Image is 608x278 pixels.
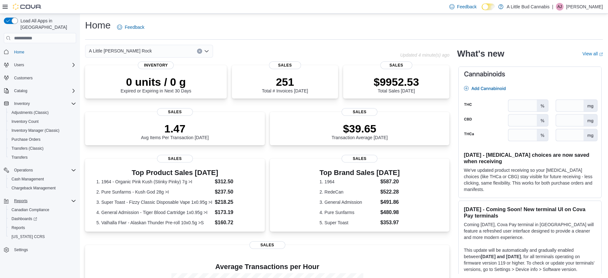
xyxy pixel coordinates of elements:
[12,216,37,221] span: Dashboards
[12,234,45,239] span: [US_STATE] CCRS
[90,263,444,271] h4: Average Transactions per Hour
[14,75,33,81] span: Customers
[1,196,79,205] button: Reports
[320,199,378,205] dt: 3. General Admission
[400,52,449,58] p: Updated 4 minute(s) ago
[197,49,202,54] button: Clear input
[18,18,76,30] span: Load All Apps in [GEOGRAPHIC_DATA]
[447,0,479,13] a: Feedback
[12,74,35,82] a: Customers
[481,254,521,259] strong: [DATE] and [DATE]
[12,207,49,212] span: Canadian Compliance
[121,75,191,93] div: Expired or Expiring in Next 30 Days
[12,246,30,254] a: Settings
[12,197,30,205] button: Reports
[9,154,76,161] span: Transfers
[380,219,400,226] dd: $353.97
[14,62,24,68] span: Users
[556,3,564,11] div: Amanda Joselin
[12,197,76,205] span: Reports
[464,247,596,273] p: This update will be automatically and gradually enabled between , for all terminals operating on ...
[85,19,111,32] h1: Home
[96,179,212,185] dt: 1. 1964 - Organic Pink Kush (Stinky Pinky) 7g >I
[320,189,378,195] dt: 2. RedeCan
[215,188,254,196] dd: $237.50
[332,122,388,135] p: $39.65
[6,144,79,153] button: Transfers (Classic)
[215,209,254,216] dd: $173.19
[14,247,28,252] span: Settings
[141,122,209,135] p: 1.47
[12,74,76,82] span: Customers
[12,48,76,56] span: Home
[9,175,76,183] span: Cash Management
[89,47,152,55] span: A Little [PERSON_NAME] Rock
[507,3,549,11] p: A Little Bud Cannabis
[12,119,39,124] span: Inventory Count
[96,199,212,205] dt: 3. Super Toast - Fizzy Classic Disposable Vape 1x0.95g >I
[14,50,24,55] span: Home
[9,118,76,125] span: Inventory Count
[9,233,47,241] a: [US_STATE] CCRS
[96,169,253,177] h3: Top Product Sales [DATE]
[6,184,79,193] button: Chargeback Management
[12,177,44,182] span: Cash Management
[464,221,596,241] p: Coming [DATE], Cova Pay terminal in [GEOGRAPHIC_DATA] will feature a refreshed user interface des...
[6,175,79,184] button: Cash Management
[12,61,27,69] button: Users
[9,206,76,214] span: Canadian Compliance
[9,206,52,214] a: Canadian Compliance
[14,168,33,173] span: Operations
[482,10,482,11] span: Dark Mode
[204,49,209,54] button: Open list of options
[320,179,378,185] dt: 1. 1964
[557,3,562,11] span: AJ
[457,49,504,59] h2: What's new
[9,127,76,134] span: Inventory Manager (Classic)
[157,108,193,116] span: Sales
[320,219,378,226] dt: 5. Super Toast
[9,224,28,232] a: Reports
[552,3,553,11] p: |
[464,152,596,164] h3: [DATE] - [MEDICAL_DATA] choices are now saved when receiving
[320,209,378,216] dt: 4. Pure Sunfarms
[9,127,62,134] a: Inventory Manager (Classic)
[6,232,79,241] button: [US_STATE] CCRS
[457,4,477,10] span: Feedback
[374,75,419,93] div: Total Sales [DATE]
[6,126,79,135] button: Inventory Manager (Classic)
[1,166,79,175] button: Operations
[9,215,76,223] span: Dashboards
[6,153,79,162] button: Transfers
[9,136,76,143] span: Purchase Orders
[262,75,308,93] div: Total # Invoices [DATE]
[12,225,25,230] span: Reports
[332,122,388,140] div: Transaction Average [DATE]
[4,44,76,271] nav: Complex example
[380,61,412,69] span: Sales
[374,75,419,88] p: $9952.53
[12,246,76,254] span: Settings
[12,48,27,56] a: Home
[157,155,193,163] span: Sales
[1,99,79,108] button: Inventory
[12,87,76,95] span: Catalog
[9,175,46,183] a: Cash Management
[96,219,212,226] dt: 5. Valhalla Flwr - Alaskan Thunder Pre-roll 10x0.5g >S
[9,145,76,152] span: Transfers (Classic)
[6,108,79,117] button: Adjustments (Classic)
[464,206,596,219] h3: [DATE] - Coming Soon! New terminal UI on Cova Pay terminals
[1,60,79,69] button: Users
[1,73,79,83] button: Customers
[9,184,58,192] a: Chargeback Management
[215,219,254,226] dd: $160.72
[380,209,400,216] dd: $480.98
[464,167,596,193] p: We've updated product receiving so your [MEDICAL_DATA] choices (like THCa or CBG) stay visible fo...
[482,4,495,10] input: Dark Mode
[125,24,144,30] span: Feedback
[582,51,603,56] a: View allExternal link
[13,4,42,10] img: Cova
[6,135,79,144] button: Purchase Orders
[14,198,28,203] span: Reports
[96,189,212,195] dt: 2. Pure Sunfarms - Kush God 28g >I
